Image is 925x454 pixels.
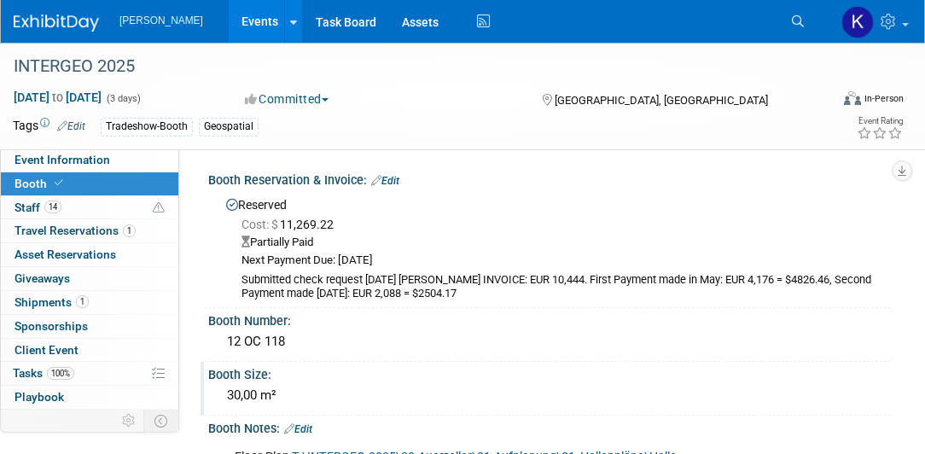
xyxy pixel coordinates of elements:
[555,94,768,107] span: [GEOGRAPHIC_DATA], [GEOGRAPHIC_DATA]
[44,201,61,213] span: 14
[1,339,178,362] a: Client Event
[49,90,66,104] span: to
[221,329,878,355] div: 12 OC 118
[15,153,110,166] span: Event Information
[119,15,203,26] span: [PERSON_NAME]
[241,253,878,269] div: Next Payment Due: [DATE]
[284,423,312,435] a: Edit
[841,6,874,38] img: Kim Hansen
[1,386,178,409] a: Playbook
[1,196,178,219] a: Staff14
[857,117,903,125] div: Event Rating
[1,219,178,242] a: Travel Reservations1
[76,295,89,308] span: 1
[13,117,85,137] td: Tags
[844,91,861,105] img: Format-Inperson.png
[221,192,878,302] div: Reserved
[47,367,74,380] span: 100%
[15,343,79,357] span: Client Event
[153,201,165,216] span: Potential Scheduling Conflict -- at least one attendee is tagged in another overlapping event.
[1,362,178,385] a: Tasks100%
[864,92,904,105] div: In-Person
[208,167,891,189] div: Booth Reservation & Invoice:
[57,120,85,132] a: Edit
[241,218,340,231] span: 11,269.22
[8,51,816,82] div: INTERGEO 2025
[144,410,179,432] td: Toggle Event Tabs
[101,118,193,136] div: Tradeshow-Booth
[208,308,891,329] div: Booth Number:
[15,319,88,333] span: Sponsorships
[239,90,335,108] button: Committed
[15,295,89,309] span: Shipments
[241,218,280,231] span: Cost: $
[123,224,136,237] span: 1
[55,178,63,188] i: Booth reservation complete
[1,148,178,172] a: Event Information
[13,366,74,380] span: Tasks
[1,172,178,195] a: Booth
[15,224,136,237] span: Travel Reservations
[1,291,178,314] a: Shipments1
[766,89,905,114] div: Event Format
[208,362,891,383] div: Booth Size:
[221,382,878,409] div: 30,00 m²
[15,201,61,214] span: Staff
[15,390,64,404] span: Playbook
[1,267,178,290] a: Giveaways
[105,93,141,104] span: (3 days)
[241,273,878,302] div: Submitted check request [DATE] [PERSON_NAME] INVOICE: EUR 10,444. First Payment made in May: EUR ...
[1,315,178,338] a: Sponsorships
[114,410,144,432] td: Personalize Event Tab Strip
[15,247,116,261] span: Asset Reservations
[13,90,102,105] span: [DATE] [DATE]
[15,271,70,285] span: Giveaways
[14,15,99,32] img: ExhibitDay
[1,243,178,266] a: Asset Reservations
[208,416,891,438] div: Booth Notes:
[241,235,878,251] div: Partially Paid
[199,118,259,136] div: Geospatial
[15,177,67,190] span: Booth
[371,175,399,187] a: Edit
